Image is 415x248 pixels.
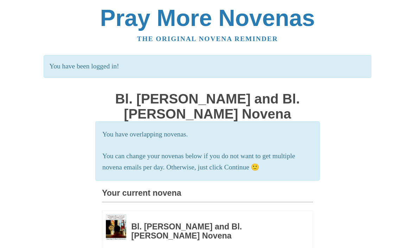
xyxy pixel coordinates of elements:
p: You have overlapping novenas. [102,129,313,140]
p: You have been logged in! [44,55,371,78]
a: The original novena reminder [137,35,278,42]
a: Pray More Novenas [100,5,315,31]
img: Novena image [106,214,126,240]
h3: Bl. [PERSON_NAME] and Bl. [PERSON_NAME] Novena [131,222,294,240]
h1: Bl. [PERSON_NAME] and Bl. [PERSON_NAME] Novena [102,92,313,121]
p: You can change your novenas below if you do not want to get multiple novena emails per day. Other... [102,150,313,174]
h3: Your current novena [102,189,313,202]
